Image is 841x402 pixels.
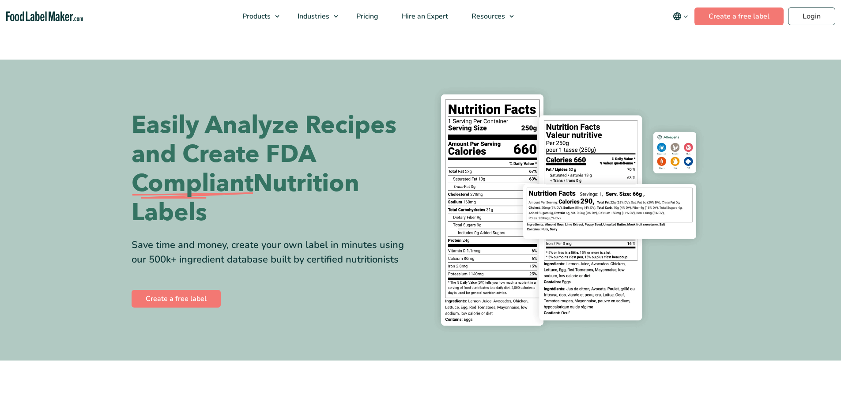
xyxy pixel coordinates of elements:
[132,238,414,267] div: Save time and money, create your own label in minutes using our 500k+ ingredient database built b...
[132,290,221,308] a: Create a free label
[469,11,506,21] span: Resources
[399,11,449,21] span: Hire an Expert
[132,111,414,227] h1: Easily Analyze Recipes and Create FDA Nutrition Labels
[240,11,272,21] span: Products
[354,11,379,21] span: Pricing
[132,169,253,198] span: Compliant
[788,8,835,25] a: Login
[694,8,784,25] a: Create a free label
[295,11,330,21] span: Industries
